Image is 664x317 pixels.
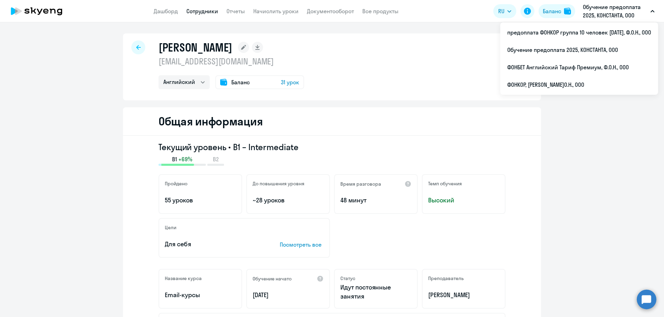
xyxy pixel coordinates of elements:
[307,8,354,15] a: Документооборот
[428,180,462,187] h5: Темп обучения
[253,291,324,300] p: [DATE]
[583,3,648,20] p: Обучение предоплата 2025, КОНСТАНТА, ООО
[178,155,192,163] span: +69%
[226,8,245,15] a: Отчеты
[172,155,177,163] span: B1
[498,7,504,15] span: RU
[165,291,236,300] p: Email-курсы
[165,180,187,187] h5: Пройдено
[340,275,355,281] h5: Статус
[159,56,304,67] p: [EMAIL_ADDRESS][DOMAIN_NAME]
[253,8,299,15] a: Начислить уроки
[231,78,250,86] span: Баланс
[579,3,658,20] button: Обучение предоплата 2025, КОНСТАНТА, ООО
[564,8,571,15] img: balance
[539,4,575,18] button: Балансbalance
[159,141,505,153] h3: Текущий уровень • B1 – Intermediate
[500,22,658,95] ul: RU
[428,275,464,281] h5: Преподаватель
[165,275,202,281] h5: Название курса
[281,78,299,86] span: 31 урок
[362,8,399,15] a: Все продукты
[186,8,218,15] a: Сотрудники
[340,181,381,187] h5: Время разговора
[493,4,516,18] button: RU
[159,40,232,54] h1: [PERSON_NAME]
[165,196,236,205] p: 55 уроков
[165,224,176,231] h5: Цели
[253,196,324,205] p: ~28 уроков
[159,114,263,128] h2: Общая информация
[428,196,499,205] span: Высокий
[280,240,324,249] p: Посмотреть все
[213,155,219,163] span: B2
[543,7,561,15] div: Баланс
[253,276,292,282] h5: Обучение начато
[165,240,258,249] p: Для себя
[253,180,304,187] h5: До повышения уровня
[340,196,411,205] p: 48 минут
[428,291,499,300] p: [PERSON_NAME]
[340,283,411,301] p: Идут постоянные занятия
[154,8,178,15] a: Дашборд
